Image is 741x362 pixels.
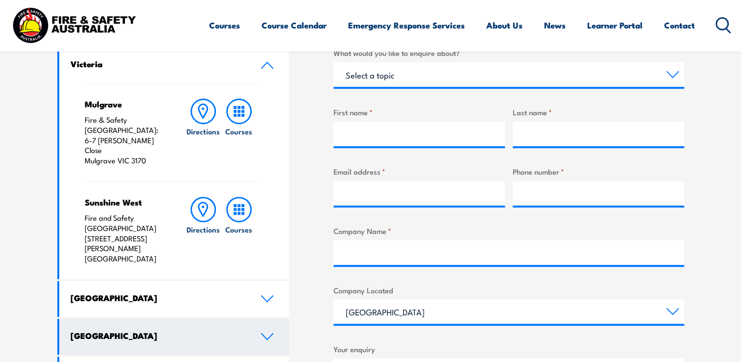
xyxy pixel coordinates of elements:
[187,224,220,234] h6: Directions
[59,319,289,355] a: [GEOGRAPHIC_DATA]
[664,12,695,38] a: Contact
[225,224,252,234] h6: Courses
[59,47,289,83] a: Victoria
[334,284,684,296] label: Company Located
[486,12,523,38] a: About Us
[513,166,684,177] label: Phone number
[71,330,246,341] h4: [GEOGRAPHIC_DATA]
[334,106,505,118] label: First name
[186,197,221,264] a: Directions
[587,12,643,38] a: Learner Portal
[71,58,246,69] h4: Victoria
[187,126,220,136] h6: Directions
[348,12,465,38] a: Emergency Response Services
[334,225,684,236] label: Company Name
[85,115,167,166] p: Fire & Safety [GEOGRAPHIC_DATA]: 6-7 [PERSON_NAME] Close Mulgrave VIC 3170
[71,292,246,303] h4: [GEOGRAPHIC_DATA]
[513,106,684,118] label: Last name
[85,213,167,264] p: Fire and Safety [GEOGRAPHIC_DATA] [STREET_ADDRESS][PERSON_NAME] [GEOGRAPHIC_DATA]
[221,197,257,264] a: Courses
[334,343,684,355] label: Your enquiry
[186,99,221,166] a: Directions
[225,126,252,136] h6: Courses
[334,47,684,58] label: What would you like to enquire about?
[209,12,240,38] a: Courses
[262,12,327,38] a: Course Calendar
[334,166,505,177] label: Email address
[221,99,257,166] a: Courses
[85,197,167,207] h4: Sunshine West
[85,99,167,109] h4: Mulgrave
[544,12,566,38] a: News
[59,281,289,317] a: [GEOGRAPHIC_DATA]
